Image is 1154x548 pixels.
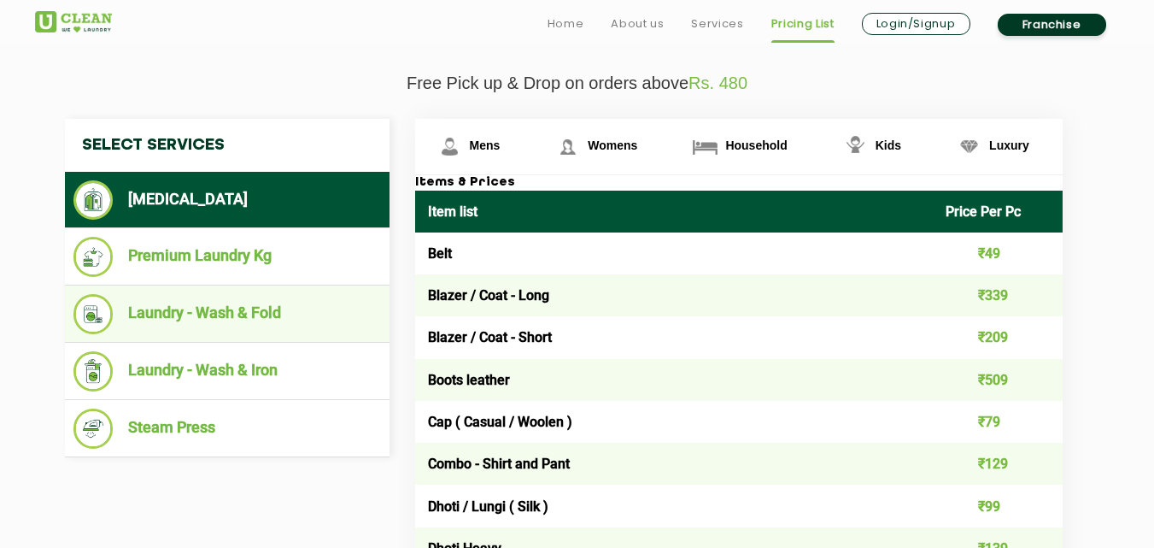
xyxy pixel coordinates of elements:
a: Pricing List [771,14,835,34]
a: Services [691,14,743,34]
li: Steam Press [73,409,381,449]
p: Free Pick up & Drop on orders above [35,74,1120,93]
td: ₹129 [933,443,1063,485]
td: ₹79 [933,401,1063,443]
span: Mens [470,138,501,152]
img: Steam Press [73,409,114,449]
img: Kids [841,132,870,162]
li: [MEDICAL_DATA] [73,180,381,220]
h4: Select Services [65,119,390,172]
td: Blazer / Coat - Long [415,274,934,316]
img: UClean Laundry and Dry Cleaning [35,11,112,32]
td: ₹339 [933,274,1063,316]
td: Belt [415,233,934,274]
span: Womens [588,138,637,152]
img: Mens [435,132,465,162]
img: Laundry - Wash & Iron [73,351,114,392]
th: Price Per Pc [933,191,1063,233]
img: Laundry - Wash & Fold [73,294,114,334]
li: Laundry - Wash & Iron [73,351,381,392]
td: Combo - Shirt and Pant [415,443,934,485]
a: Franchise [998,14,1106,36]
img: Premium Laundry Kg [73,237,114,277]
h3: Items & Prices [415,175,1063,191]
td: ₹209 [933,316,1063,358]
img: Household [690,132,720,162]
a: Login/Signup [862,13,970,35]
a: Home [548,14,584,34]
td: Dhoti / Lungi ( Silk ) [415,485,934,527]
td: ₹99 [933,485,1063,527]
td: Boots leather [415,359,934,401]
a: About us [611,14,664,34]
li: Premium Laundry Kg [73,237,381,277]
span: Household [725,138,787,152]
th: Item list [415,191,934,233]
span: Rs. 480 [688,74,747,92]
td: ₹509 [933,359,1063,401]
td: Blazer / Coat - Short [415,316,934,358]
img: Womens [553,132,583,162]
img: Luxury [954,132,984,162]
img: Dry Cleaning [73,180,114,220]
td: ₹49 [933,233,1063,274]
span: Luxury [989,138,1029,152]
li: Laundry - Wash & Fold [73,294,381,334]
td: Cap ( Casual / Woolen ) [415,401,934,443]
span: Kids [876,138,901,152]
